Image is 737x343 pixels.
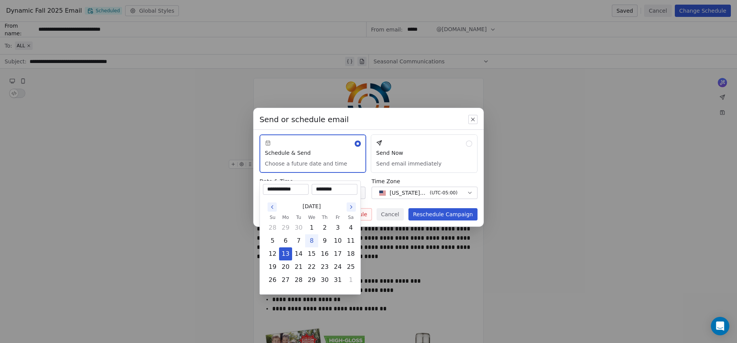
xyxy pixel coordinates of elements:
[306,222,318,234] button: Wednesday, October 1st, 2025
[319,274,331,286] button: Thursday, October 30th, 2025
[266,235,279,247] button: Sunday, October 5th, 2025
[345,274,357,286] button: Saturday, November 1st, 2025
[292,261,305,273] button: Tuesday, October 21st, 2025
[319,261,331,273] button: Thursday, October 23rd, 2025
[268,202,277,212] button: Go to the Previous Month
[266,222,279,234] button: Sunday, September 28th, 2025
[319,222,331,234] button: Thursday, October 2nd, 2025
[318,214,331,221] th: Thursday
[306,248,318,260] button: Wednesday, October 15th, 2025
[306,235,318,247] button: Today, Wednesday, October 8th, 2025
[266,214,279,221] th: Sunday
[292,214,305,221] th: Tuesday
[332,222,344,234] button: Friday, October 3rd, 2025
[305,214,318,221] th: Wednesday
[345,261,357,273] button: Saturday, October 25th, 2025
[266,261,279,273] button: Sunday, October 19th, 2025
[332,261,344,273] button: Friday, October 24th, 2025
[344,214,357,221] th: Saturday
[331,214,344,221] th: Friday
[266,274,279,286] button: Sunday, October 26th, 2025
[279,222,292,234] button: Monday, September 29th, 2025
[279,274,292,286] button: Monday, October 27th, 2025
[266,214,357,287] table: October 2025
[332,274,344,286] button: Friday, October 31st, 2025
[279,235,292,247] button: Monday, October 6th, 2025
[347,202,356,212] button: Go to the Next Month
[292,235,305,247] button: Tuesday, October 7th, 2025
[302,202,321,210] span: [DATE]
[319,235,331,247] button: Thursday, October 9th, 2025
[306,261,318,273] button: Wednesday, October 22nd, 2025
[345,248,357,260] button: Saturday, October 18th, 2025
[306,274,318,286] button: Wednesday, October 29th, 2025
[266,248,279,260] button: Sunday, October 12th, 2025
[345,222,357,234] button: Saturday, October 4th, 2025
[332,248,344,260] button: Friday, October 17th, 2025
[332,235,344,247] button: Friday, October 10th, 2025
[345,235,357,247] button: Saturday, October 11th, 2025
[279,261,292,273] button: Monday, October 20th, 2025
[319,248,331,260] button: Thursday, October 16th, 2025
[279,214,292,221] th: Monday
[292,274,305,286] button: Tuesday, October 28th, 2025
[292,248,305,260] button: Tuesday, October 14th, 2025
[279,248,292,260] button: Monday, October 13th, 2025, selected
[292,222,305,234] button: Tuesday, September 30th, 2025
